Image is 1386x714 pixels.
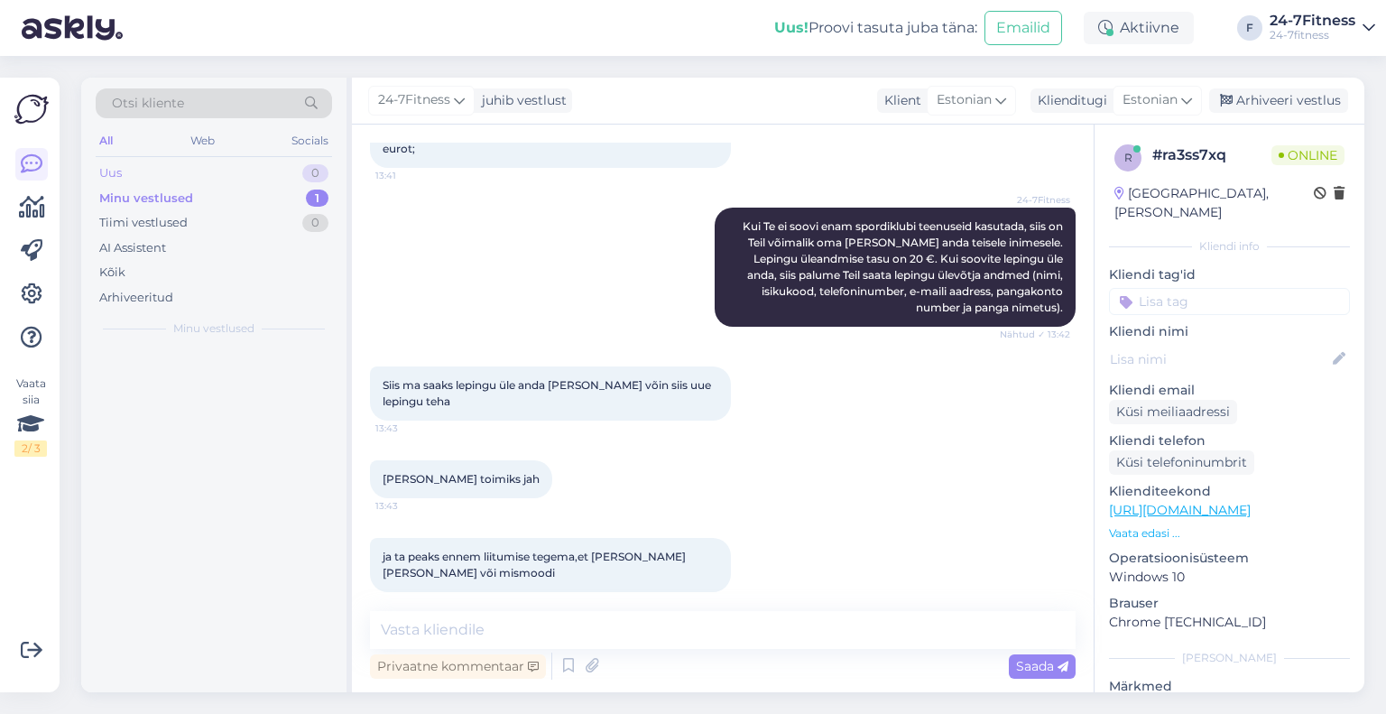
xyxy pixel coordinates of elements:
[1109,322,1350,341] p: Kliendi nimi
[1124,151,1132,164] span: r
[1109,677,1350,696] p: Märkmed
[1109,431,1350,450] p: Kliendi telefon
[99,190,193,208] div: Minu vestlused
[187,129,218,153] div: Web
[99,214,188,232] div: Tiimi vestlused
[1016,658,1068,674] span: Saada
[383,550,688,580] span: ja ta peaks ennem liitumise tegema,et [PERSON_NAME] [PERSON_NAME] või mismoodi
[99,264,125,282] div: Kõik
[14,440,47,457] div: 2 / 3
[1109,238,1350,255] div: Kliendi info
[937,90,992,110] span: Estonian
[1109,265,1350,284] p: Kliendi tag'id
[375,499,443,513] span: 13:43
[1000,328,1070,341] span: Nähtud ✓ 13:42
[1109,568,1350,587] p: Windows 10
[288,129,332,153] div: Socials
[302,214,328,232] div: 0
[14,376,47,457] div: Vaata siia
[99,289,173,307] div: Arhiveeritud
[1109,381,1350,400] p: Kliendi email
[1030,91,1107,110] div: Klienditugi
[375,593,443,607] span: 13:49
[99,164,122,182] div: Uus
[1114,184,1314,222] div: [GEOGRAPHIC_DATA], [PERSON_NAME]
[1271,145,1344,165] span: Online
[743,219,1066,314] span: Kui Te ei soovi enam spordiklubi teenuseid kasutada, siis on Teil võimalik oma [PERSON_NAME] anda...
[370,654,546,679] div: Privaatne kommentaar
[96,129,116,153] div: All
[1270,14,1355,28] div: 24-7Fitness
[99,239,166,257] div: AI Assistent
[1109,549,1350,568] p: Operatsioonisüsteem
[1209,88,1348,113] div: Arhiveeri vestlus
[383,472,540,486] span: [PERSON_NAME] toimiks jah
[1237,15,1262,41] div: F
[383,378,714,408] span: Siis ma saaks lepingu üle anda [PERSON_NAME] võin siis uue lepingu teha
[1109,594,1350,613] p: Brauser
[984,11,1062,45] button: Emailid
[1270,28,1355,42] div: 24-7fitness
[1109,650,1350,666] div: [PERSON_NAME]
[306,190,328,208] div: 1
[774,17,977,39] div: Proovi tasuta juba täna:
[378,90,450,110] span: 24-7Fitness
[112,94,184,113] span: Otsi kliente
[1123,90,1178,110] span: Estonian
[173,320,254,337] span: Minu vestlused
[1152,144,1271,166] div: # ra3ss7xq
[375,169,443,182] span: 13:41
[14,92,49,126] img: Askly Logo
[1109,288,1350,315] input: Lisa tag
[475,91,567,110] div: juhib vestlust
[1109,450,1254,475] div: Küsi telefoninumbrit
[1270,14,1375,42] a: 24-7Fitness24-7fitness
[375,422,443,435] span: 13:43
[1110,349,1329,369] input: Lisa nimi
[1109,613,1350,632] p: Chrome [TECHNICAL_ID]
[302,164,328,182] div: 0
[877,91,921,110] div: Klient
[774,19,808,36] b: Uus!
[1109,502,1251,518] a: [URL][DOMAIN_NAME]
[1109,482,1350,501] p: Klienditeekond
[1084,12,1194,44] div: Aktiivne
[1109,400,1237,424] div: Küsi meiliaadressi
[1003,193,1070,207] span: 24-7Fitness
[1109,525,1350,542] p: Vaata edasi ...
